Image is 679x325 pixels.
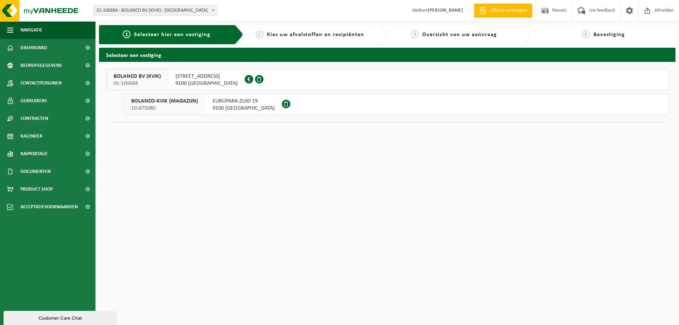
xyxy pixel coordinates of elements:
[4,309,118,325] iframe: chat widget
[21,198,78,216] span: Acceptatievoorwaarden
[21,21,42,39] span: Navigatie
[123,30,130,38] span: 1
[175,73,238,80] span: [STREET_ADDRESS]
[21,110,48,127] span: Contracten
[213,105,275,112] span: 9100 [GEOGRAPHIC_DATA]
[94,6,217,16] span: 01-100684 - BOLANCO BV (KVIK) - SINT-NIKLAAS
[21,92,47,110] span: Gebruikers
[582,30,590,38] span: 4
[124,94,668,115] button: BOLANCO-KVIK (MAGAZIJN) 10-875080 EUROPARK-ZUID 199100 [GEOGRAPHIC_DATA]
[106,69,668,90] button: BOLANCO BV (KVIK) 01-100684 [STREET_ADDRESS]9100 [GEOGRAPHIC_DATA]
[131,105,198,112] span: 10-875080
[21,39,47,57] span: Dashboard
[21,145,48,163] span: Rapportage
[411,30,419,38] span: 3
[21,57,62,74] span: Bedrijfsgegevens
[428,8,463,13] strong: [PERSON_NAME]
[267,32,364,37] span: Kies uw afvalstoffen en recipiënten
[131,98,198,105] span: BOLANCO-KVIK (MAGAZIJN)
[422,32,497,37] span: Overzicht van uw aanvraag
[21,127,42,145] span: Kalender
[474,4,532,18] a: Offerte aanvragen
[134,32,210,37] span: Selecteer hier een vestiging
[99,48,675,62] h2: Selecteer een vestiging
[21,180,53,198] span: Product Shop
[593,32,625,37] span: Bevestiging
[175,80,238,87] span: 9100 [GEOGRAPHIC_DATA]
[21,74,62,92] span: Contactpersonen
[21,163,51,180] span: Documenten
[93,5,217,16] span: 01-100684 - BOLANCO BV (KVIK) - SINT-NIKLAAS
[488,7,529,14] span: Offerte aanvragen
[213,98,275,105] span: EUROPARK-ZUID 19
[114,73,161,80] span: BOLANCO BV (KVIK)
[256,30,263,38] span: 2
[114,80,161,87] span: 01-100684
